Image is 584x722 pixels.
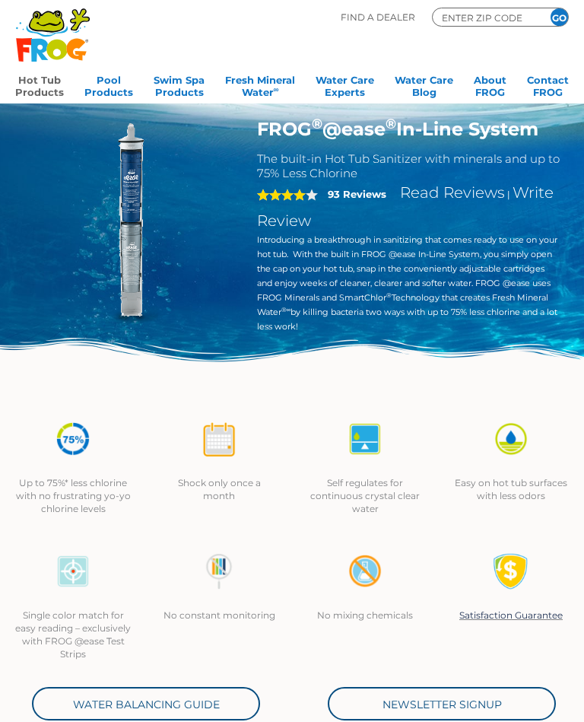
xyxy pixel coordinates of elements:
p: No mixing chemicals [307,609,423,622]
sup: ® [312,116,322,132]
img: no-constant-monitoring1 [201,553,237,590]
img: icon-atease-75percent-less [55,421,91,457]
p: Find A Dealer [341,8,415,27]
a: Hot TubProducts [15,69,64,100]
h2: The built-in Hot Tub Sanitizer with minerals and up to 75% Less Chlorine [257,151,562,180]
input: Zip Code Form [440,11,532,24]
img: Satisfaction Guarantee Icon [493,553,529,590]
img: no-mixing1 [347,553,383,590]
span: 4 [257,189,306,201]
h1: FROG @ease In-Line System [257,118,562,140]
p: No constant monitoring [161,609,277,622]
img: icon-atease-shock-once [201,421,237,457]
img: icon-atease-self-regulates [347,421,383,457]
a: Newsletter Signup [328,687,556,720]
img: inline-system.png [23,118,234,329]
a: Read Reviews [400,183,505,202]
span: | [507,189,510,200]
input: GO [551,8,568,26]
p: Self regulates for continuous crystal clear water [307,476,423,515]
a: Water Balancing Guide [32,687,260,720]
img: icon-atease-color-match [55,553,91,590]
a: Fresh MineralWater∞ [225,69,295,100]
a: PoolProducts [84,69,133,100]
p: Up to 75%* less chlorine with no frustrating yo-yo chlorine levels [15,476,131,515]
a: AboutFROG [474,69,506,100]
p: Easy on hot tub surfaces with less odors [453,476,569,502]
sup: ∞ [274,85,279,94]
p: Shock only once a month [161,476,277,502]
a: ContactFROG [527,69,569,100]
strong: 93 Reviews [328,188,386,200]
sup: ® [386,116,396,132]
img: icon-atease-easy-on [493,421,529,457]
a: Satisfaction Guarantee [459,609,563,621]
p: Single color match for easy reading – exclusively with FROG @ease Test Strips [15,609,131,660]
sup: ®∞ [281,306,291,313]
p: Introducing a breakthrough in sanitizing that comes ready to use on your hot tub. With the built ... [257,233,562,334]
sup: ® [386,291,392,299]
a: Swim SpaProducts [154,69,205,100]
a: Water CareExperts [316,69,374,100]
a: Water CareBlog [395,69,453,100]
